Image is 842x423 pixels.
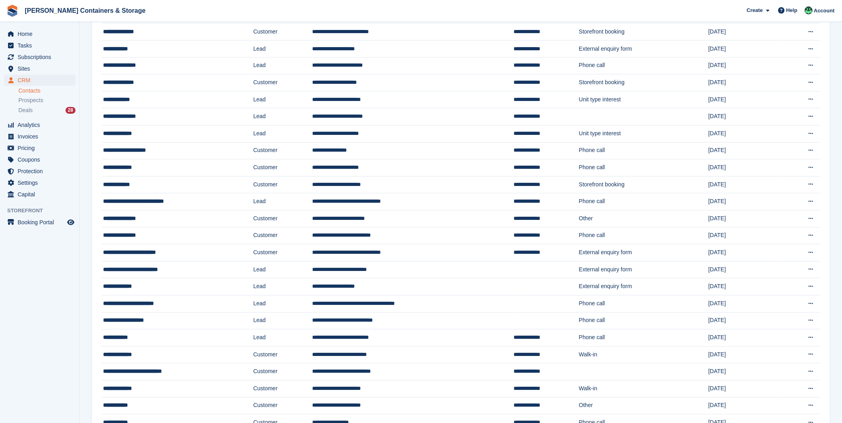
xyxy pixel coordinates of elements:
td: Customer [253,176,313,194]
td: Customer [253,245,313,262]
td: [DATE] [709,176,780,194]
a: menu [4,131,76,142]
span: Help [786,6,798,14]
td: [DATE] [709,279,780,296]
span: Analytics [18,119,66,130]
td: Lead [253,295,313,312]
td: Lead [253,261,313,279]
td: Customer [253,380,313,397]
td: [DATE] [709,75,780,92]
td: External enquiry form [579,261,709,279]
td: Lead [253,279,313,296]
a: menu [4,40,76,51]
a: [PERSON_NAME] Containers & Storage [22,4,149,17]
a: Deals 28 [18,106,76,115]
td: Customer [253,24,313,41]
td: [DATE] [709,24,780,41]
a: menu [4,166,76,177]
span: Deals [18,107,33,114]
td: [DATE] [709,380,780,397]
td: External enquiry form [579,245,709,262]
td: Customer [253,364,313,381]
a: menu [4,119,76,130]
span: Prospects [18,97,43,104]
div: 28 [66,107,76,114]
td: Walk-in [579,380,709,397]
td: Storefront booking [579,176,709,194]
a: menu [4,189,76,200]
td: [DATE] [709,330,780,347]
td: Phone call [579,57,709,75]
td: External enquiry form [579,279,709,296]
a: menu [4,217,76,228]
td: Customer [253,397,313,415]
span: Subscriptions [18,51,66,63]
td: Phone call [579,142,709,160]
td: Lead [253,330,313,347]
td: Phone call [579,330,709,347]
td: External enquiry form [579,41,709,58]
td: Phone call [579,194,709,211]
td: Phone call [579,295,709,312]
a: Contacts [18,87,76,95]
img: Arjun Preetham [805,6,813,14]
span: Sites [18,63,66,74]
span: Coupons [18,154,66,165]
td: Storefront booking [579,24,709,41]
img: stora-icon-8386f47178a22dfd0bd8f6a31ec36ba5ce8667c1dd55bd0f319d3a0aa187defe.svg [6,5,18,17]
td: [DATE] [709,142,780,160]
td: Customer [253,227,313,245]
td: [DATE] [709,194,780,211]
td: [DATE] [709,295,780,312]
td: Lead [253,57,313,75]
td: [DATE] [709,312,780,330]
td: Phone call [579,312,709,330]
td: [DATE] [709,109,780,126]
td: [DATE] [709,160,780,177]
td: Walk-in [579,346,709,364]
span: Booking Portal [18,217,66,228]
span: Pricing [18,142,66,154]
a: menu [4,51,76,63]
td: [DATE] [709,227,780,245]
td: Phone call [579,160,709,177]
td: [DATE] [709,57,780,75]
td: Lead [253,194,313,211]
a: menu [4,142,76,154]
span: Account [814,7,835,15]
td: [DATE] [709,210,780,227]
td: [DATE] [709,41,780,58]
td: Lead [253,109,313,126]
span: Create [747,6,763,14]
td: Lead [253,41,313,58]
a: menu [4,28,76,40]
td: Customer [253,210,313,227]
a: Preview store [66,217,76,227]
a: menu [4,75,76,86]
span: Tasks [18,40,66,51]
a: menu [4,154,76,165]
span: Protection [18,166,66,177]
td: Phone call [579,227,709,245]
a: menu [4,177,76,188]
a: menu [4,63,76,74]
span: Invoices [18,131,66,142]
td: Unit type interest [579,91,709,109]
span: Storefront [7,207,80,215]
td: Customer [253,142,313,160]
td: Lead [253,126,313,143]
td: [DATE] [709,245,780,262]
td: [DATE] [709,91,780,109]
span: Home [18,28,66,40]
td: [DATE] [709,346,780,364]
span: CRM [18,75,66,86]
td: Storefront booking [579,75,709,92]
td: Other [579,397,709,415]
span: Capital [18,189,66,200]
td: Lead [253,312,313,330]
td: [DATE] [709,261,780,279]
td: Unit type interest [579,126,709,143]
td: [DATE] [709,364,780,381]
td: Lead [253,91,313,109]
td: Other [579,210,709,227]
